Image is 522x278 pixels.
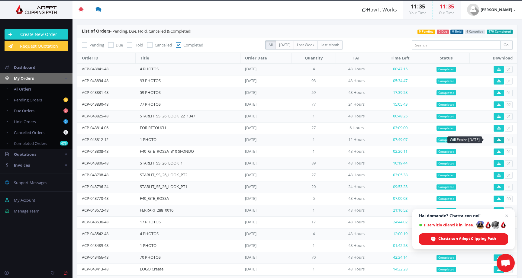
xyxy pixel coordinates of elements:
[377,181,423,193] td: 09:53:23
[140,90,161,95] a: 59 PHOTOS
[155,42,172,48] span: Cancelled
[377,87,423,99] td: 17:39:58
[14,75,34,81] span: My Orders
[135,53,240,64] th: Title
[437,149,456,155] span: Completed
[140,66,159,72] a: 4 PHOTOS
[377,252,423,264] td: 42:34:14
[440,3,446,10] span: 11
[336,169,377,181] td: 48 Hours
[82,207,108,213] a: ACP-043672-48
[292,158,336,169] td: 89
[240,169,292,181] td: [DATE]
[14,208,39,214] span: Manage Team
[140,184,187,189] a: STARLIT_SS_26_LOOK_PT1
[240,216,292,228] td: [DATE]
[336,87,377,99] td: 48 Hours
[240,75,292,87] td: [DATE]
[336,181,377,193] td: 24 Hours
[437,267,456,272] span: Completed
[240,63,292,75] td: [DATE]
[377,228,423,240] td: 12:00:19
[140,113,195,119] a: STARLIT_SS_26_LOOK_22_1347
[292,99,336,110] td: 77
[292,205,336,216] td: 1
[276,40,294,50] label: [DATE]
[14,108,34,113] span: Due Orders
[465,30,485,34] span: 4 Cancelled
[336,240,377,252] td: 48 Hours
[487,30,513,34] span: 476 Completed
[240,205,292,216] td: [DATE]
[292,193,336,205] td: 5
[140,137,156,142] a: 1 PHOTO
[292,216,336,228] td: 17
[377,216,423,228] td: 24:44:02
[411,3,417,10] span: 11
[140,207,173,213] a: FERRARI_288_0016
[377,146,423,158] td: 02:26:11
[437,67,456,72] span: Completed
[240,87,292,99] td: [DATE]
[377,169,423,181] td: 03:05:38
[140,231,159,236] a: 4 PHOTOS
[481,7,512,12] strong: [PERSON_NAME]
[82,137,108,142] a: ACP-043812-12
[63,119,68,124] b: 0
[437,114,456,119] span: Completed
[89,42,104,48] span: Pending
[5,29,68,40] a: Create New Order
[437,255,456,260] span: Completed
[14,141,47,146] span: Completed Orders
[265,40,276,50] label: All
[292,240,336,252] td: 1
[437,184,456,190] span: Completed
[240,193,292,205] td: [DATE]
[60,141,68,145] b: 476
[292,75,336,87] td: 93
[5,41,68,51] a: Request Quotation
[417,3,419,10] span: :
[140,196,169,201] a: F40_GTE_ROSSA
[140,125,166,130] a: FOR RETOUCH
[336,264,377,275] td: 48 Hours
[63,97,68,102] b: 0
[140,172,187,177] a: STARLIT_SS_26_LOOK_PT2
[467,4,479,16] img: user_default.jpg
[14,119,36,124] span: Hold Orders
[140,101,161,107] a: 77 PHOTOS
[438,236,496,241] span: Chatta con Adept Clipping Path
[336,193,377,205] td: 48 Hours
[140,149,194,154] a: F40_GTE_ROSSA_310 SFONDO
[82,125,108,130] a: ACP-043814-06
[240,110,292,122] td: [DATE]
[503,212,510,219] span: Chiudere la chat
[82,101,108,107] a: ACP-043830-48
[336,216,377,228] td: 48 Hours
[356,1,403,19] a: How It Works
[14,197,35,203] span: My Account
[292,63,336,75] td: 4
[240,264,292,275] td: [DATE]
[5,5,68,14] img: Adept Graphics
[377,75,423,87] td: 05:34:47
[140,254,161,260] a: 70 PHOTOS
[419,223,474,227] span: Il servizio clienti è in linea.
[336,63,377,75] td: 48 Hours
[450,30,463,34] span: 0 Hold
[77,53,135,64] th: Order ID
[14,180,47,185] span: Support Messages
[292,87,336,99] td: 59
[82,172,108,177] a: ACP-043798-48
[437,173,456,178] span: Completed
[377,134,423,146] td: 07:49:07
[446,3,448,10] span: :
[419,3,425,10] span: 35
[377,240,423,252] td: 01:42:58
[82,66,108,72] a: ACP-043841-48
[292,252,336,264] td: 70
[183,42,203,48] span: Completed
[292,134,336,146] td: 1
[240,134,292,146] td: [DATE]
[82,254,108,260] a: ACP-043466-48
